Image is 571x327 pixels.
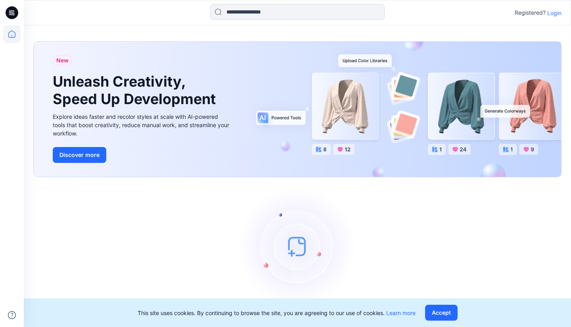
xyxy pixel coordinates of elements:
[425,305,458,321] button: Accept
[238,187,357,306] img: empty-state-image.svg
[386,310,416,316] a: Learn more
[53,147,106,163] button: Discover more
[56,56,69,65] span: New
[138,309,416,317] p: This site uses cookies. By continuing to browse the site, you are agreeing to our use of cookies.
[515,8,546,17] p: Registered?
[53,147,231,163] a: Discover more
[53,112,231,137] div: Explore ideas faster and recolor styles at scale with AI-powered tools that boost creativity, red...
[547,9,561,17] p: Login
[53,73,219,107] h1: Unleash Creativity, Speed Up Development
